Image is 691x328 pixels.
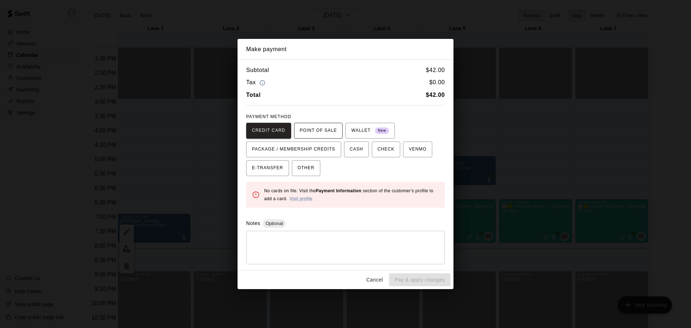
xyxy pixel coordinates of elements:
[350,144,363,155] span: CASH
[238,39,453,60] h2: Make payment
[246,160,289,176] button: E-TRANSFER
[351,125,389,136] span: WALLET
[372,141,400,157] button: CHECK
[375,126,389,136] span: New
[294,123,343,139] button: POINT OF SALE
[316,188,361,193] b: Payment Information
[252,144,335,155] span: PACKAGE / MEMBERSHIP CREDITS
[289,196,312,201] a: Visit profile
[292,160,320,176] button: OTHER
[252,125,285,136] span: CREDIT CARD
[246,141,341,157] button: PACKAGE / MEMBERSHIP CREDITS
[345,123,395,139] button: WALLET New
[409,144,426,155] span: VENMO
[429,78,445,87] h6: $ 0.00
[246,220,260,226] label: Notes
[246,114,291,119] span: PAYMENT METHOD
[246,78,267,87] h6: Tax
[426,66,445,75] h6: $ 42.00
[263,221,286,226] span: Optional
[246,66,269,75] h6: Subtotal
[378,144,394,155] span: CHECK
[298,162,315,174] span: OTHER
[246,123,291,139] button: CREDIT CARD
[264,188,433,201] span: No cards on file. Visit the section of the customer's profile to add a card.
[246,92,261,98] b: Total
[363,273,386,287] button: Cancel
[252,162,283,174] span: E-TRANSFER
[426,92,445,98] b: $ 42.00
[344,141,369,157] button: CASH
[300,125,337,136] span: POINT OF SALE
[403,141,432,157] button: VENMO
